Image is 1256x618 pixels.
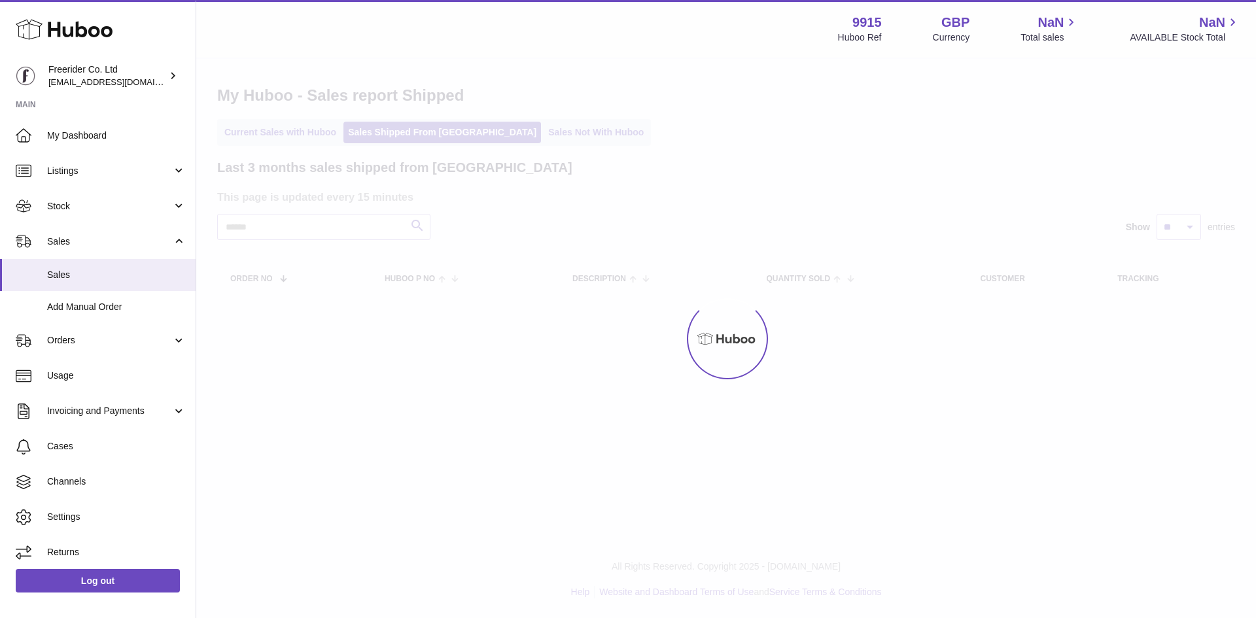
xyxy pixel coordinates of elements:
span: Invoicing and Payments [47,405,172,417]
span: Channels [47,475,186,488]
span: Stock [47,200,172,213]
span: My Dashboard [47,129,186,142]
a: NaN Total sales [1020,14,1079,44]
span: Sales [47,235,172,248]
span: Listings [47,165,172,177]
span: NaN [1038,14,1064,31]
strong: 9915 [852,14,882,31]
span: NaN [1199,14,1225,31]
span: Add Manual Order [47,301,186,313]
a: NaN AVAILABLE Stock Total [1130,14,1240,44]
span: Cases [47,440,186,453]
span: AVAILABLE Stock Total [1130,31,1240,44]
span: Usage [47,369,186,382]
span: Total sales [1020,31,1079,44]
span: Settings [47,511,186,523]
span: [EMAIL_ADDRESS][DOMAIN_NAME] [48,77,192,87]
a: Log out [16,569,180,592]
div: Currency [933,31,970,44]
strong: GBP [941,14,969,31]
span: Sales [47,269,186,281]
span: Returns [47,546,186,558]
img: internalAdmin-9915@internal.huboo.com [16,66,35,86]
div: Huboo Ref [838,31,882,44]
span: Orders [47,334,172,347]
div: Freerider Co. Ltd [48,63,166,88]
